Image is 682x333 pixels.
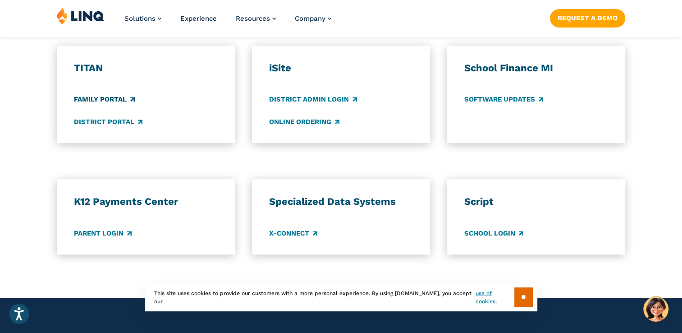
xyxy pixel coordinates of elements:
[145,283,537,311] div: This site uses cookies to provide our customers with a more personal experience. By using [DOMAIN...
[269,228,317,238] a: X-Connect
[236,14,276,23] a: Resources
[550,7,625,27] nav: Button Navigation
[124,7,331,37] nav: Primary Navigation
[464,195,608,208] h3: Script
[269,195,413,208] h3: Specialized Data Systems
[236,14,270,23] span: Resources
[295,14,331,23] a: Company
[124,14,156,23] span: Solutions
[124,14,161,23] a: Solutions
[464,62,608,74] h3: School Finance MI
[643,296,668,322] button: Hello, have a question? Let’s chat.
[74,117,142,127] a: District Portal
[269,117,339,127] a: Online Ordering
[295,14,325,23] span: Company
[550,9,625,27] a: Request a Demo
[269,95,357,105] a: District Admin Login
[180,14,217,23] a: Experience
[74,195,218,208] h3: K12 Payments Center
[464,228,523,238] a: School Login
[74,62,218,74] h3: TITAN
[476,289,514,305] a: use of cookies.
[74,228,132,238] a: Parent Login
[269,62,413,74] h3: iSite
[57,7,105,24] img: LINQ | K‑12 Software
[464,95,543,105] a: Software Updates
[74,95,135,105] a: Family Portal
